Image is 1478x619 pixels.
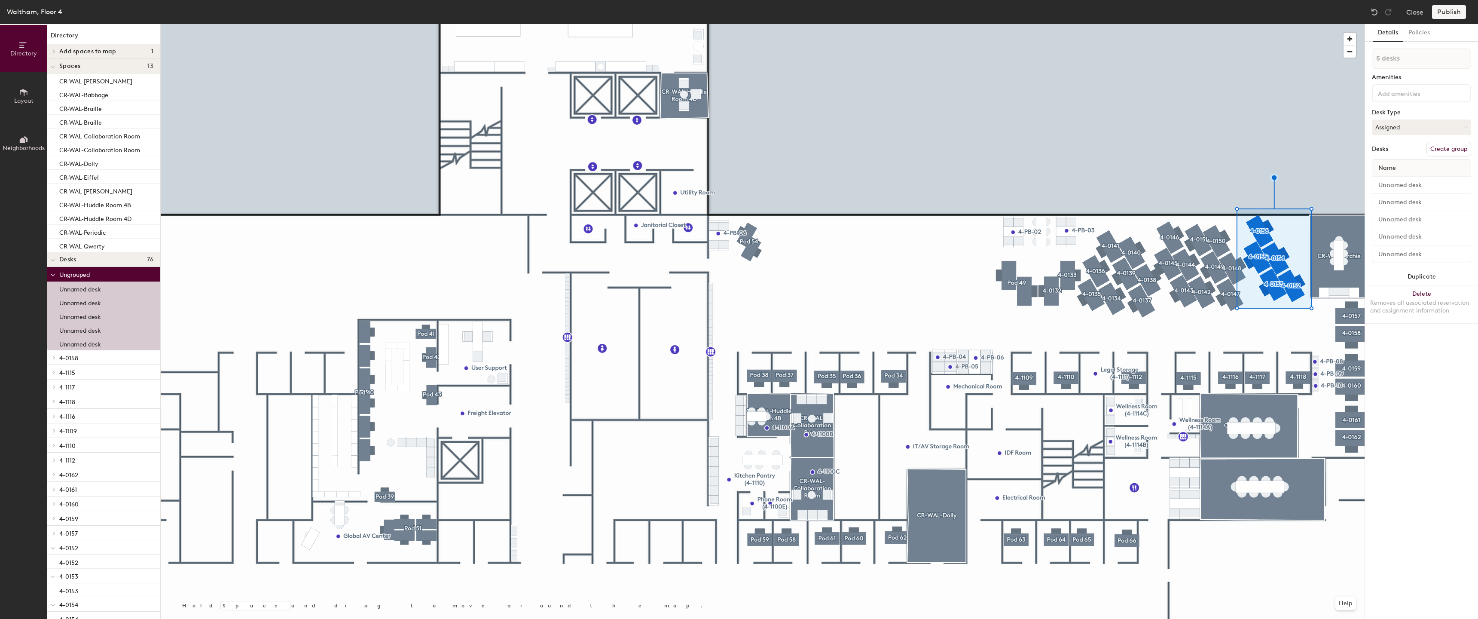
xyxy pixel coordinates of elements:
img: Redo [1384,8,1392,16]
p: 4-0152 [59,557,78,567]
span: 4-1118 [59,398,75,406]
p: CR-WAL-Dolly [59,158,98,168]
input: Unnamed desk [1374,214,1469,226]
span: Ungrouped [59,271,90,279]
input: Unnamed desk [1374,179,1469,191]
p: Unnamed desk [59,338,101,348]
span: 76 [147,256,153,263]
button: Create group [1426,142,1471,156]
button: DeleteRemoves all associated reservation and assignment information [1365,285,1478,323]
input: Unnamed desk [1374,196,1469,208]
p: CR-WAL-Huddle Room 4D [59,213,131,223]
span: 4-1112 [59,457,75,464]
p: 4-0153 [59,585,78,595]
p: Unnamed desk [59,297,101,307]
span: 4-0159 [59,515,78,523]
span: Layout [14,97,34,104]
span: 4-1110 [59,442,76,450]
span: 4-1109 [59,428,77,435]
div: Desk Type [1372,109,1471,116]
input: Unnamed desk [1374,248,1469,260]
span: 4-0153 [59,573,78,580]
span: 1 [151,48,153,55]
span: 4-0162 [59,472,78,479]
div: Amenities [1372,74,1471,81]
p: Unnamed desk [59,283,101,293]
button: Policies [1403,24,1435,42]
p: CR-WAL-Qwerty [59,240,105,250]
span: 4-0161 [59,486,77,493]
p: CR-WAL-Braille [59,103,102,113]
button: Duplicate [1365,268,1478,285]
span: 4-0158 [59,355,78,362]
span: 4-0152 [59,545,78,552]
span: Directory [10,50,37,57]
p: CR-WAL-Eiffel [59,172,99,181]
p: CR-WAL-[PERSON_NAME] [59,185,132,195]
span: Spaces [59,63,81,70]
span: 13 [147,63,153,70]
div: Desks [1372,146,1388,153]
span: 4-1115 [59,369,75,377]
input: Unnamed desk [1374,231,1469,243]
button: Details [1373,24,1403,42]
span: 4-1117 [59,384,75,391]
span: Desks [59,256,76,263]
p: CR-WAL-Collaboration Room [59,144,140,154]
p: Unnamed desk [59,311,101,321]
button: Assigned [1372,120,1471,135]
img: Undo [1370,8,1379,16]
button: Help [1335,597,1356,610]
span: Add spaces to map [59,48,116,55]
p: CR-WAL-Huddle Room 4B [59,199,131,209]
span: 4-0154 [59,601,78,609]
p: CR-WAL-Periodic [59,227,106,236]
input: Add amenities [1376,88,1454,98]
p: CR-WAL-Babbage [59,89,108,99]
span: Neighborhoods [3,144,45,152]
p: CR-WAL-Collaboration Room [59,130,140,140]
span: 4-0160 [59,501,79,508]
div: Removes all associated reservation and assignment information [1370,299,1473,315]
p: CR-WAL-Braille [59,116,102,126]
span: 4-1116 [59,413,75,420]
span: Name [1374,160,1400,176]
button: Close [1406,5,1423,19]
p: CR-WAL-[PERSON_NAME] [59,75,132,85]
span: 4-0157 [59,530,78,537]
h1: Directory [47,31,160,44]
div: Waltham, Floor 4 [7,6,62,17]
p: Unnamed desk [59,325,101,334]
